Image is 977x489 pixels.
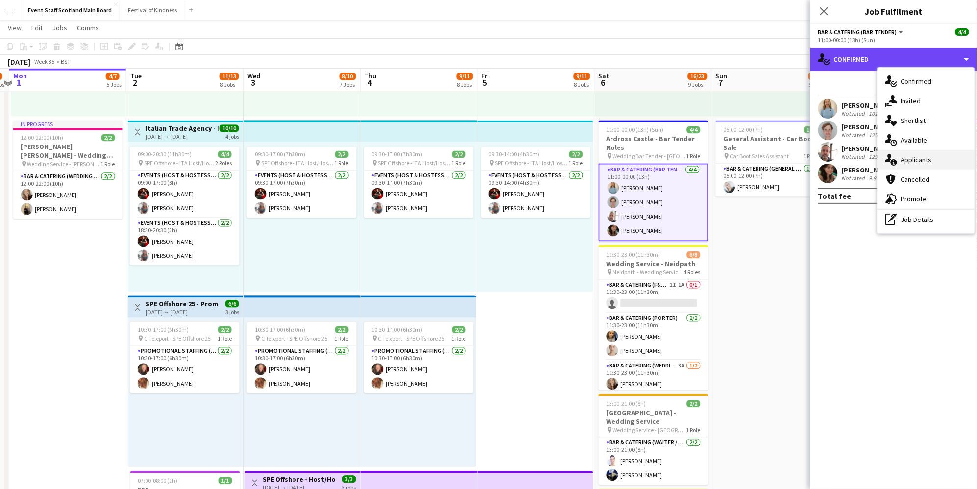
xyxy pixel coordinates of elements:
span: Thu [365,72,377,81]
app-job-card: 10:30-17:00 (6h30m)2/2 C Teleport - SPE Offshore 251 RolePromotional Staffing (Exhibition Host)2/... [130,322,240,393]
app-card-role: Events (Host & Hostesses)2/218:30-20:30 (2h)[PERSON_NAME][PERSON_NAME] [130,218,240,266]
span: Tue [130,72,142,81]
span: 09:30-17:00 (7h30m) [372,151,423,158]
span: SPE Offshore - ITA Host/Hostess [378,160,452,167]
app-card-role: Promotional Staffing (Exhibition Host)2/210:30-17:00 (6h30m)[PERSON_NAME][PERSON_NAME] [364,346,474,393]
span: Comms [77,24,99,32]
div: Promote [878,189,975,209]
span: 2/2 [335,326,349,334]
span: 11:30-23:00 (11h30m) [607,251,660,259]
div: Cancelled [878,170,975,189]
button: Event Staff Scotland Main Board [20,0,120,20]
span: C Teleport - SPE Offshore 25 [378,335,445,342]
div: 3 jobs [225,308,239,316]
span: 1 Role [452,160,466,167]
span: C Teleport - SPE Offshore 25 [261,335,328,342]
span: 2/2 [452,326,466,334]
span: 1/1 [804,126,818,134]
div: [PERSON_NAME] [842,122,894,131]
div: Job Details [878,210,975,229]
span: Sun [716,72,728,81]
div: Total fee [818,191,852,201]
span: 1 Role [335,160,349,167]
app-card-role: Bar & Catering (Waiter / waitress)2/213:00-21:00 (8h)[PERSON_NAME][PERSON_NAME] [599,438,708,485]
span: 1/1 [219,477,232,485]
app-card-role: Events (Host & Hostesses)2/209:30-14:00 (4h30m)[PERSON_NAME][PERSON_NAME] [481,171,591,218]
span: 1 Role [335,335,349,342]
div: In progress [13,121,123,128]
span: 1 Role [686,153,701,160]
app-card-role: Events (Host & Hostesses)2/209:00-17:00 (8h)[PERSON_NAME][PERSON_NAME] [130,171,240,218]
span: 2/2 [569,151,583,158]
a: Jobs [49,22,71,34]
div: Shortlist [878,111,975,130]
div: 5 Jobs [809,81,824,89]
span: Neidpath - Wedding Service Roles [613,269,684,276]
app-card-role: Bar & Catering (F&B Manager - Wedding)1I1A0/111:30-23:00 (11h30m) [599,280,708,313]
div: 8 Jobs [220,81,239,89]
span: 2/2 [452,151,466,158]
span: 1 Role [686,427,701,434]
span: 4/4 [218,151,232,158]
span: 1 Role [804,153,818,160]
span: 2 [129,77,142,89]
span: SPE Offshore - ITA Host/Hostess [144,160,215,167]
span: 13:00-21:00 (8h) [607,400,646,408]
span: Mon [13,72,27,81]
span: SPE Offshore - ITA Host/Hostess [495,160,569,167]
span: 10:30-17:00 (6h30m) [255,326,306,334]
span: 05:00-12:00 (7h) [724,126,763,134]
div: [PERSON_NAME] [842,144,894,153]
app-job-card: 10:30-17:00 (6h30m)2/2 C Teleport - SPE Offshore 251 RolePromotional Staffing (Exhibition Host)2/... [247,322,357,393]
button: Bar & Catering (Bar Tender) [818,28,905,36]
span: 12:00-22:00 (10h) [21,134,64,142]
app-job-card: 09:30-17:00 (7h30m)2/2 SPE Offshore - ITA Host/Hostess1 RoleEvents (Host & Hostesses)2/209:30-17:... [364,147,474,218]
span: 16/23 [688,73,708,80]
span: 3 [246,77,260,89]
span: 4/4 [955,28,969,36]
span: View [8,24,22,32]
app-job-card: In progress12:00-22:00 (10h)2/2[PERSON_NAME] [PERSON_NAME] - Wedding Service Wedding Service - [P... [13,121,123,219]
span: 1 Role [101,161,115,168]
span: 2/2 [687,400,701,408]
app-job-card: 09:00-20:30 (11h30m)4/4 SPE Offshore - ITA Host/Hostess2 RolesEvents (Host & Hostesses)2/209:00-1... [130,147,240,266]
span: 10:30-17:00 (6h30m) [138,326,189,334]
span: 8/10 [340,73,356,80]
span: 09:30-17:00 (7h30m) [255,151,306,158]
h3: Italian Trade Agency - Host/Hostess Role [146,124,219,133]
div: 9 Jobs [688,81,707,89]
span: 4 [363,77,377,89]
span: 1 [12,77,27,89]
div: Invited [878,91,975,111]
div: BST [61,58,71,65]
app-job-card: 11:30-23:00 (11h30m)6/8Wedding Service - Neidpath Neidpath - Wedding Service Roles4 RolesBar & Ca... [599,245,708,391]
div: 101.58mi [867,110,894,117]
span: Bar & Catering (Bar Tender) [818,28,897,36]
div: Not rated [842,110,867,117]
button: Festival of Kindness [120,0,185,20]
div: 09:30-17:00 (7h30m)2/2 SPE Offshore - ITA Host/Hostess1 RoleEvents (Host & Hostesses)2/209:30-17:... [247,147,357,218]
span: 2/2 [101,134,115,142]
a: Edit [27,22,47,34]
app-card-role: Events (Host & Hostesses)2/209:30-17:00 (7h30m)[PERSON_NAME][PERSON_NAME] [364,171,474,218]
app-job-card: 10:30-17:00 (6h30m)2/2 C Teleport - SPE Offshore 251 RolePromotional Staffing (Exhibition Host)2/... [364,322,474,393]
span: 4/6 [808,73,822,80]
app-card-role: Events (Host & Hostesses)2/209:30-17:00 (7h30m)[PERSON_NAME][PERSON_NAME] [247,171,357,218]
h3: [GEOGRAPHIC_DATA] - Wedding Service [599,409,708,426]
span: Wed [247,72,260,81]
span: SPE Offshore - ITA Host/Hostess [261,160,335,167]
app-card-role: Bar & Catering (Bar Tender)4/411:00-00:00 (13h)[PERSON_NAME][PERSON_NAME][PERSON_NAME][PERSON_NAME] [599,164,708,242]
div: 8 Jobs [457,81,473,89]
span: 09:30-14:00 (4h30m) [489,151,540,158]
h3: Wedding Service - Neidpath [599,260,708,269]
span: Wedding Service - [GEOGRAPHIC_DATA] [613,427,686,434]
div: 8 Jobs [574,81,590,89]
span: 1 Role [218,335,232,342]
div: [DATE] → [DATE] [146,133,219,141]
div: Not rated [842,131,867,139]
span: 09:00-20:30 (11h30m) [138,151,192,158]
app-job-card: 09:30-14:00 (4h30m)2/2 SPE Offshore - ITA Host/Hostess1 RoleEvents (Host & Hostesses)2/209:30-14:... [481,147,591,218]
